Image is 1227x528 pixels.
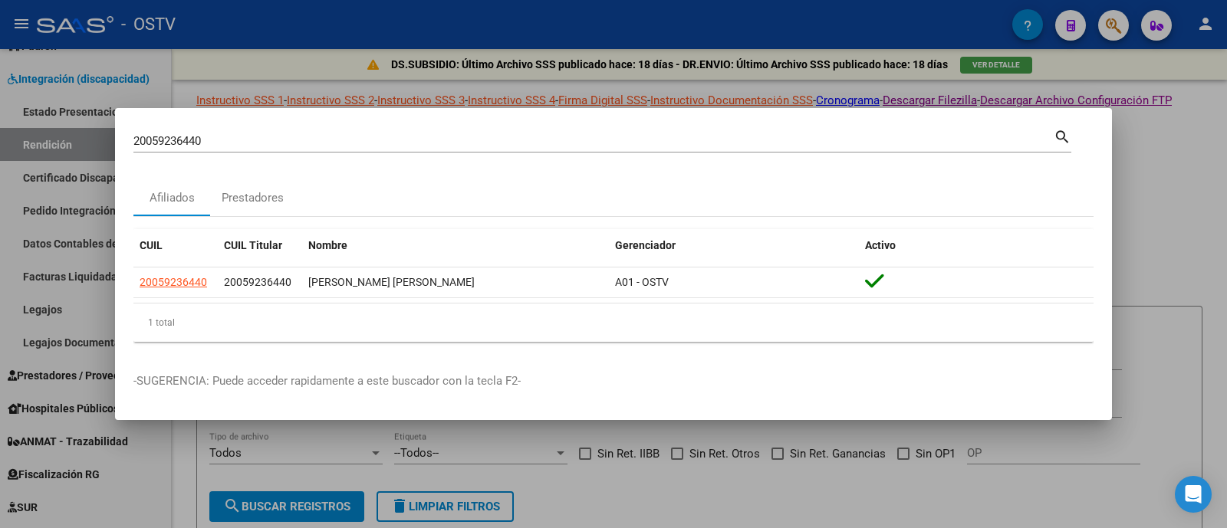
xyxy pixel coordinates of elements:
[859,229,1094,262] datatable-header-cell: Activo
[222,189,284,207] div: Prestadores
[150,189,195,207] div: Afiliados
[302,229,609,262] datatable-header-cell: Nombre
[133,303,1094,342] div: 1 total
[133,229,218,262] datatable-header-cell: CUIL
[308,239,347,251] span: Nombre
[1175,476,1212,513] div: Open Intercom Messenger
[140,276,207,288] span: 20059236440
[140,239,163,251] span: CUIL
[609,229,859,262] datatable-header-cell: Gerenciador
[865,239,896,251] span: Activo
[218,229,302,262] datatable-header-cell: CUIL Titular
[224,276,291,288] span: 20059236440
[224,239,282,251] span: CUIL Titular
[1054,126,1071,145] mat-icon: search
[133,372,1094,390] p: -SUGERENCIA: Puede acceder rapidamente a este buscador con la tecla F2-
[308,274,603,291] div: [PERSON_NAME] [PERSON_NAME]
[615,239,676,251] span: Gerenciador
[615,276,669,288] span: A01 - OSTV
